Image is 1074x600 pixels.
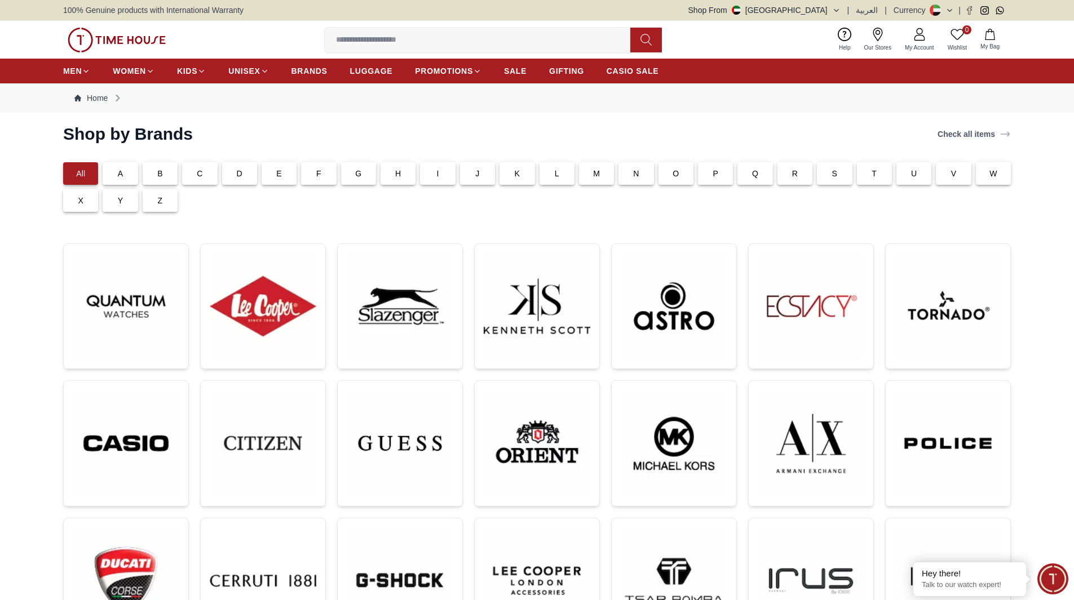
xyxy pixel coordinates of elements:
[752,168,758,179] p: Q
[118,168,123,179] p: A
[958,5,961,16] span: |
[688,5,841,16] button: Shop From[GEOGRAPHIC_DATA]
[158,195,163,206] p: Z
[76,168,85,179] p: All
[962,25,971,34] span: 0
[504,65,527,77] span: SALE
[515,168,520,179] p: K
[350,61,393,81] a: LUGGAGE
[157,168,163,179] p: B
[713,168,718,179] p: P
[911,168,917,179] p: U
[633,168,639,179] p: N
[504,61,527,81] a: SALE
[113,65,146,77] span: WOMEN
[858,25,898,54] a: Our Stores
[872,168,877,179] p: T
[758,390,864,497] img: ...
[276,168,282,179] p: E
[895,253,1001,359] img: ...
[860,43,896,52] span: Our Stores
[974,26,1006,53] button: My Bag
[63,5,244,16] span: 100% Genuine products with International Warranty
[922,580,1018,590] p: Talk to our watch expert!
[113,61,154,81] a: WOMEN
[856,5,878,16] button: العربية
[555,168,559,179] p: L
[228,65,260,77] span: UNISEX
[732,6,741,15] img: United Arab Emirates
[935,126,1013,142] a: Check all items
[415,61,481,81] a: PROMOTIONS
[593,168,600,179] p: M
[316,168,321,179] p: F
[74,92,108,104] a: Home
[347,390,453,497] img: ...
[118,195,123,206] p: Y
[68,28,166,52] img: ...
[989,168,997,179] p: W
[951,168,957,179] p: V
[395,168,401,179] p: H
[792,168,798,179] p: R
[78,195,83,206] p: X
[197,168,202,179] p: C
[73,253,179,359] img: ...
[976,42,1004,51] span: My Bag
[621,253,727,359] img: ...
[847,5,850,16] span: |
[922,568,1018,579] div: Hey there!
[673,168,679,179] p: O
[894,5,930,16] div: Currency
[758,253,864,359] img: ...
[210,253,316,359] img: ...
[177,61,206,81] a: KIDS
[943,43,971,52] span: Wishlist
[63,83,1011,113] nav: Breadcrumb
[237,168,242,179] p: D
[73,390,179,497] img: ...
[415,65,473,77] span: PROMOTIONS
[996,6,1004,15] a: Whatsapp
[549,61,584,81] a: GIFTING
[900,43,939,52] span: My Account
[228,61,268,81] a: UNISEX
[291,65,328,77] span: BRANDS
[980,6,989,15] a: Instagram
[347,253,453,359] img: ...
[834,43,855,52] span: Help
[484,253,590,359] img: ...
[607,61,659,81] a: CASIO SALE
[832,25,858,54] a: Help
[475,168,479,179] p: J
[291,61,328,81] a: BRANDS
[549,65,584,77] span: GIFTING
[621,390,727,497] img: ...
[350,65,393,77] span: LUGGAGE
[63,65,82,77] span: MEN
[885,5,887,16] span: |
[177,65,197,77] span: KIDS
[63,61,90,81] a: MEN
[1037,563,1068,594] div: Chat Widget
[210,390,316,496] img: ...
[832,168,838,179] p: S
[607,65,659,77] span: CASIO SALE
[63,124,193,144] h2: Shop by Brands
[895,390,1001,497] img: ...
[941,25,974,54] a: 0Wishlist
[484,390,590,497] img: ...
[437,168,439,179] p: I
[965,6,974,15] a: Facebook
[355,168,361,179] p: G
